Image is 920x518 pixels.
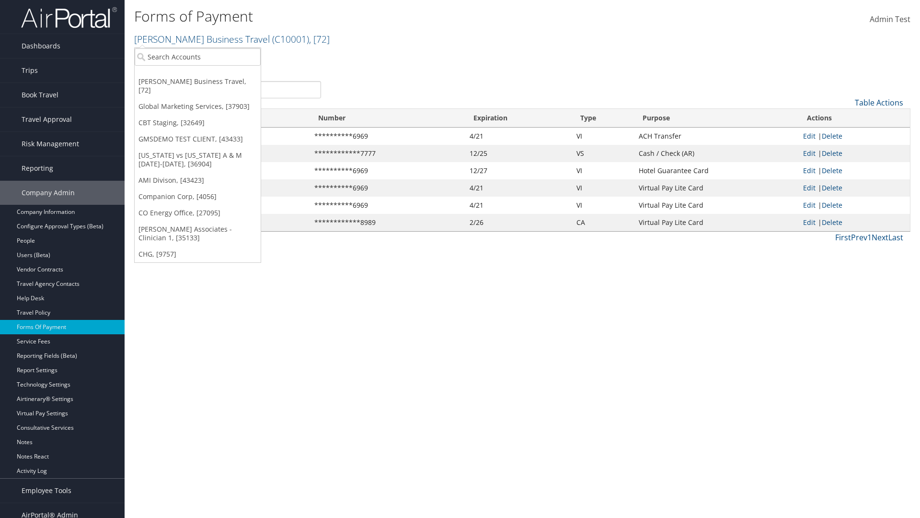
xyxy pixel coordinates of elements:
td: | [798,162,910,179]
a: Edit [803,200,816,210]
td: | [798,197,910,214]
a: Delete [822,131,842,141]
td: VI [572,162,634,179]
td: | [798,214,910,231]
a: Edit [803,131,816,141]
td: 4/21 [465,179,572,197]
td: | [798,179,910,197]
a: Table Actions [855,97,903,108]
img: airportal-logo.png [21,6,117,29]
a: AMI Divison, [43423] [135,172,261,188]
td: | [798,145,910,162]
td: Virtual Pay Lite Card [634,197,798,214]
td: Virtual Pay Lite Card [634,214,798,231]
a: Delete [822,200,842,210]
span: Admin Test [870,14,910,24]
td: CA [572,214,634,231]
a: Prev [851,232,867,243]
td: 2/26 [465,214,572,231]
h1: Forms of Payment [134,6,652,26]
td: VS [572,145,634,162]
a: Delete [822,166,842,175]
td: 4/21 [465,128,572,145]
th: Expiration: activate to sort column ascending [465,109,572,128]
a: [PERSON_NAME] Associates - Clinician 1, [35133] [135,221,261,246]
a: [PERSON_NAME] Business Travel [134,33,330,46]
a: [US_STATE] vs [US_STATE] A & M [DATE]-[DATE], [36904] [135,147,261,172]
a: Edit [803,149,816,158]
a: Delete [822,149,842,158]
td: Cash / Check (AR) [634,145,798,162]
a: CO Energy Office, [27095] [135,205,261,221]
td: VI [572,128,634,145]
span: Employee Tools [22,479,71,503]
a: Delete [822,218,842,227]
span: Reporting [22,156,53,180]
th: Actions [798,109,910,128]
input: Search Accounts [135,48,261,66]
a: Next [872,232,888,243]
a: 1 [867,232,872,243]
a: Edit [803,218,816,227]
a: GMSDEMO TEST CLIENT, [43433] [135,131,261,147]
td: 12/27 [465,162,572,179]
td: VI [572,179,634,197]
th: Number [310,109,465,128]
a: Edit [803,166,816,175]
th: Type [572,109,634,128]
td: ACH Transfer [634,128,798,145]
td: | [798,128,910,145]
span: Risk Management [22,132,79,156]
td: 4/21 [465,197,572,214]
th: Purpose: activate to sort column descending [634,109,798,128]
td: 12/25 [465,145,572,162]
span: Travel Approval [22,107,72,131]
td: VI [572,197,634,214]
a: [PERSON_NAME] Business Travel, [72] [135,73,261,98]
span: Trips [22,59,38,82]
td: Hotel Guarantee Card [634,162,798,179]
span: Company Admin [22,181,75,205]
span: , [ 72 ] [309,33,330,46]
a: CHG, [9757] [135,246,261,262]
td: Virtual Pay Lite Card [634,179,798,197]
a: Last [888,232,903,243]
span: Book Travel [22,83,58,107]
a: Edit [803,183,816,192]
a: CBT Staging, [32649] [135,115,261,131]
span: ( C10001 ) [272,33,309,46]
a: First [835,232,851,243]
a: Delete [822,183,842,192]
a: Admin Test [870,5,910,35]
span: Dashboards [22,34,60,58]
a: Companion Corp, [4056] [135,188,261,205]
a: Global Marketing Services, [37903] [135,98,261,115]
